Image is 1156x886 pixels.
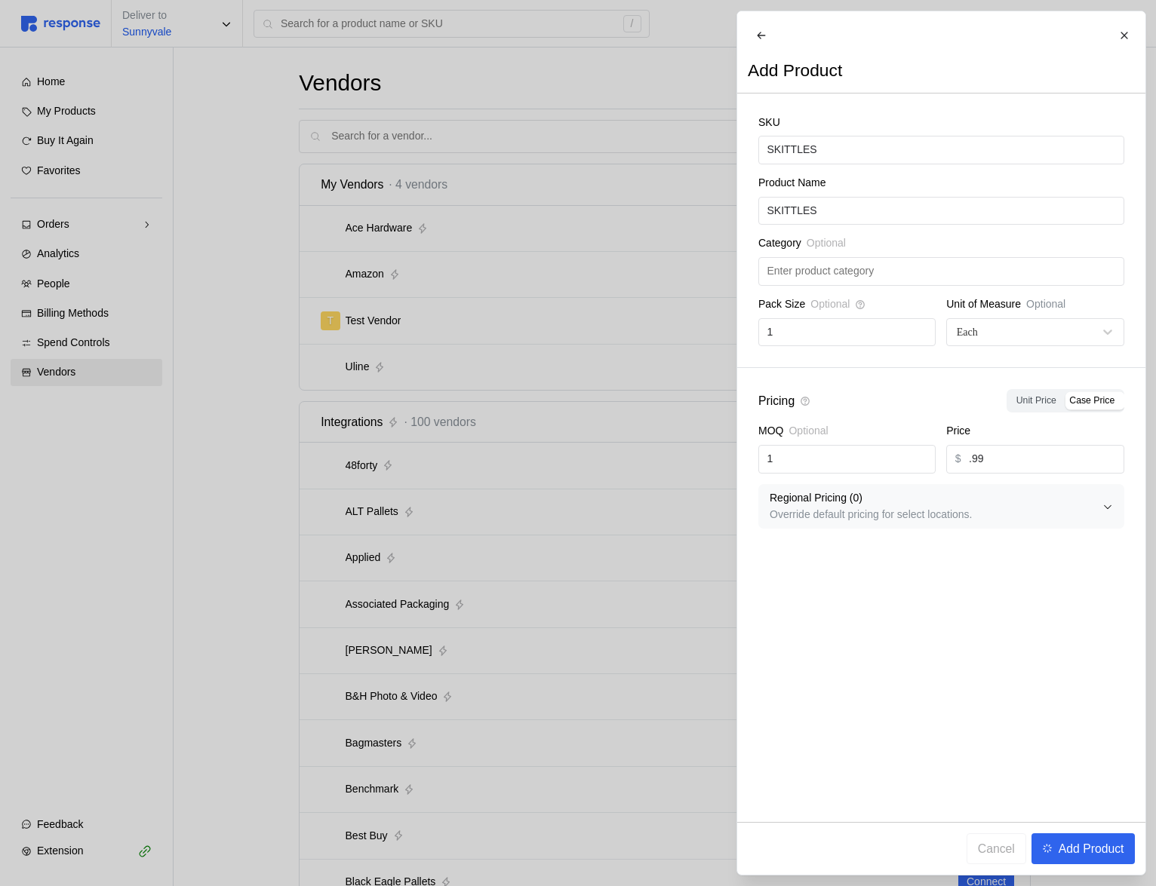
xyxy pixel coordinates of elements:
button: Add Product [1031,833,1134,864]
p: Unit of Measure [946,296,1021,313]
p: Override default pricing for select locations. [770,507,1102,523]
input: Enter Price [969,446,1115,473]
button: Regional Pricing (0)Override default pricing for select locations. [759,485,1124,528]
input: Enter MOQ [767,446,927,473]
p: Optional [1026,296,1065,313]
div: MOQ [758,423,936,445]
p: Add Product [1058,839,1124,858]
span: Optional [789,423,828,440]
p: Regional Pricing ( 0 ) [770,490,1102,507]
span: Unit Price [1016,395,1056,406]
input: Enter product category [767,258,1115,285]
span: Optional [806,235,845,252]
span: Optional [810,296,850,313]
div: Category [758,235,1124,257]
p: $ [955,451,961,468]
p: Pricing [758,391,795,410]
div: SKU [758,115,1124,136]
div: Price [946,423,1124,445]
span: Case Price [1069,395,1114,406]
input: Enter Product Name [767,198,1115,225]
input: Enter Pack Size [767,319,927,346]
div: Product Name [758,175,1124,197]
input: Enter Product SKU [767,136,1115,164]
h2: Add Product [748,59,842,82]
div: Pack Size [758,296,936,318]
